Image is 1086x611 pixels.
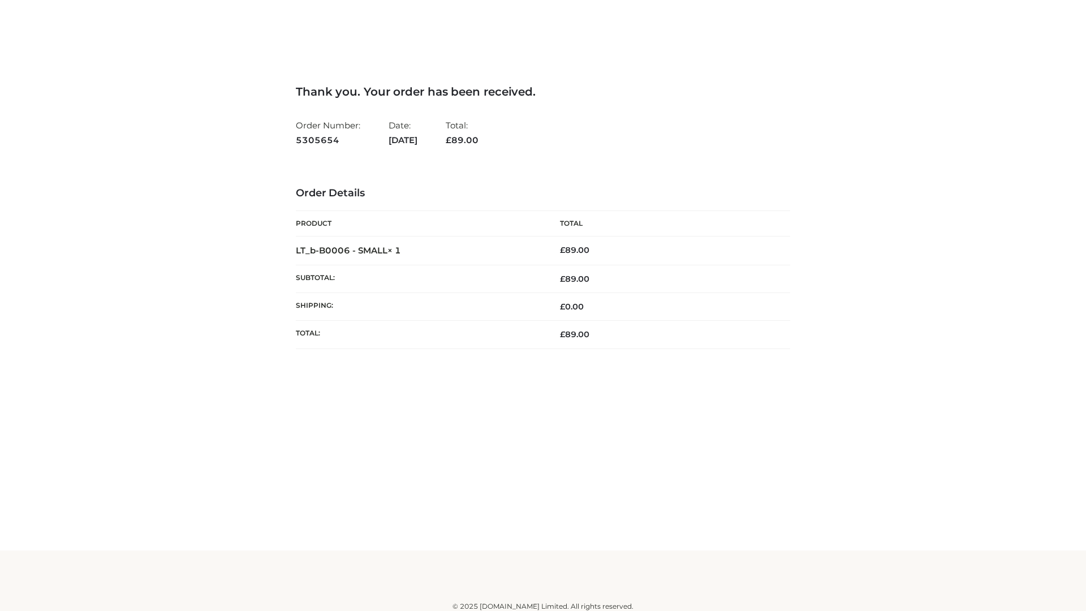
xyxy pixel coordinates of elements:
[296,211,543,236] th: Product
[446,135,479,145] span: 89.00
[560,245,589,255] bdi: 89.00
[446,115,479,150] li: Total:
[296,133,360,148] strong: 5305654
[296,245,401,256] strong: LT_b-B0006 - SMALL
[296,85,790,98] h3: Thank you. Your order has been received.
[560,329,565,339] span: £
[446,135,451,145] span: £
[560,329,589,339] span: 89.00
[560,245,565,255] span: £
[296,187,790,200] h3: Order Details
[296,293,543,321] th: Shipping:
[296,265,543,292] th: Subtotal:
[296,321,543,348] th: Total:
[560,302,584,312] bdi: 0.00
[296,115,360,150] li: Order Number:
[389,133,417,148] strong: [DATE]
[389,115,417,150] li: Date:
[560,274,565,284] span: £
[560,274,589,284] span: 89.00
[543,211,790,236] th: Total
[387,245,401,256] strong: × 1
[560,302,565,312] span: £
